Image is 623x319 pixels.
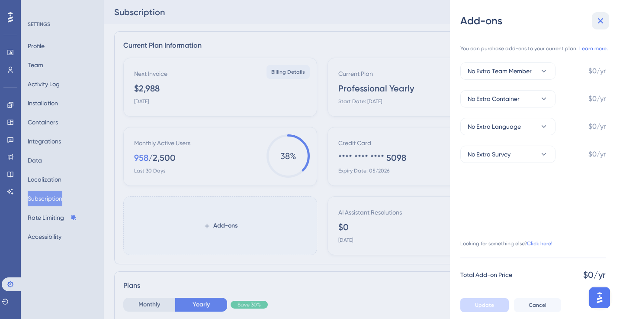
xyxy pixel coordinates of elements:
span: No Extra Survey [468,149,511,159]
button: Cancel [514,298,561,312]
span: You can purchase add-ons to your current plan. [460,45,578,52]
span: No Extra Container [468,94,520,104]
span: $0/yr [588,149,606,159]
span: Cancel [529,302,546,309]
span: $0/yr [583,269,606,281]
div: Add-ons [460,14,613,28]
span: $0/yr [588,66,606,76]
button: No Extra Language [460,118,556,135]
button: No Extra Team Member [460,62,556,80]
span: Update [475,302,494,309]
button: No Extra Survey [460,146,556,163]
span: $0/yr [588,121,606,132]
button: Update [460,298,509,312]
button: No Extra Container [460,90,556,107]
span: Looking for something else? [460,240,527,247]
span: No Extra Language [468,121,521,132]
span: No Extra Team Member [468,66,532,76]
span: $0/yr [588,94,606,104]
a: Click here! [527,240,552,247]
a: Learn more. [579,45,608,52]
iframe: UserGuiding AI Assistant Launcher [587,285,613,311]
span: Total Add-on Price [460,270,512,280]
